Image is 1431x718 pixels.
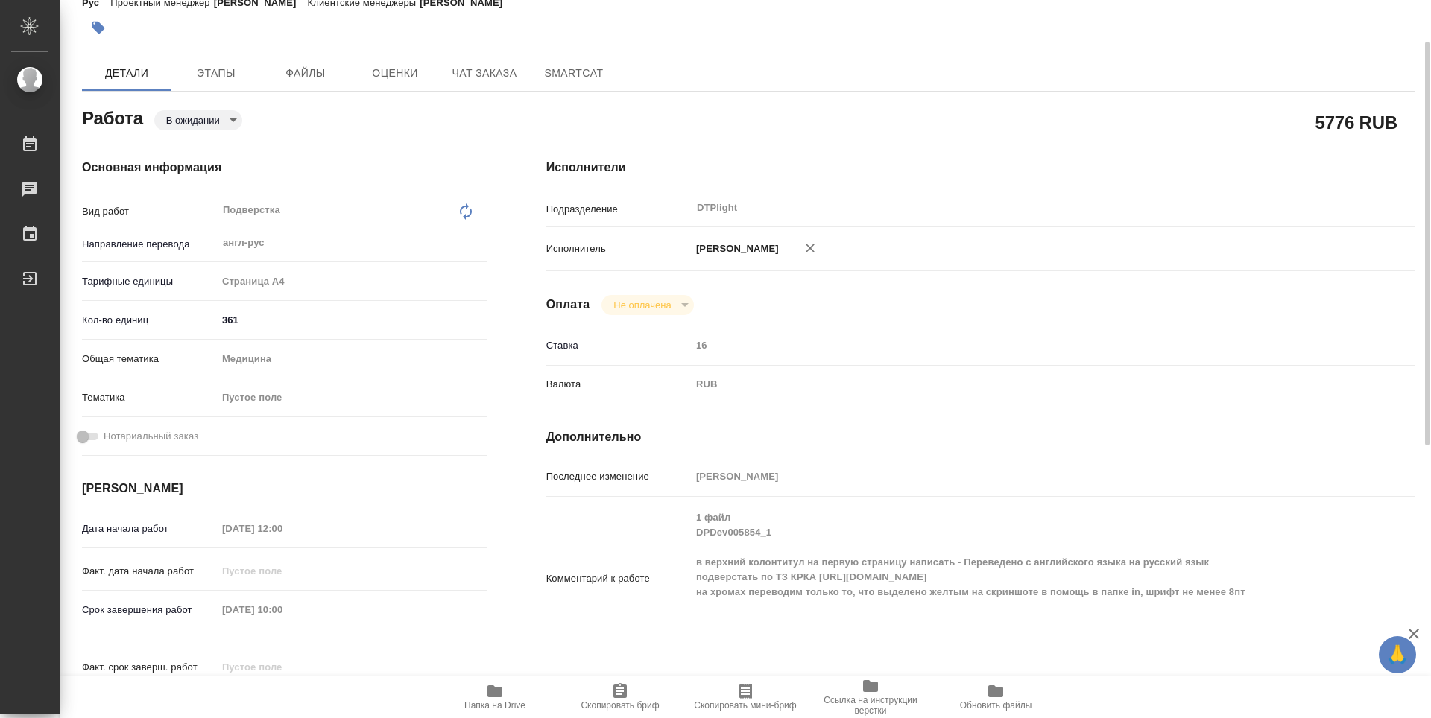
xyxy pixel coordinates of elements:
p: Комментарий к работе [546,571,691,586]
p: Вид работ [82,204,217,219]
h4: [PERSON_NAME] [82,480,487,498]
p: Общая тематика [82,352,217,366]
span: SmartCat [538,64,610,83]
span: Чат заказа [449,64,520,83]
input: Пустое поле [217,518,347,539]
div: Медицина [217,346,487,372]
p: Факт. дата начала работ [82,564,217,579]
div: Страница А4 [217,269,487,294]
span: Оценки [359,64,431,83]
p: Валюта [546,377,691,392]
p: Направление перевода [82,237,217,252]
button: 🙏 [1379,636,1416,673]
h4: Основная информация [82,159,487,177]
input: Пустое поле [217,560,347,582]
span: Файлы [270,64,341,83]
button: Не оплачена [609,299,675,311]
span: Скопировать мини-бриф [694,700,796,711]
button: Папка на Drive [432,676,557,718]
input: Пустое поле [691,466,1342,487]
span: Этапы [180,64,252,83]
span: Ссылка на инструкции верстки [817,695,924,716]
p: Тарифные единицы [82,274,217,289]
p: Исполнитель [546,241,691,256]
span: Нотариальный заказ [104,429,198,444]
div: Пустое поле [217,385,487,410]
p: [PERSON_NAME] [691,241,779,256]
button: Скопировать бриф [557,676,683,718]
p: Кол-во единиц [82,313,217,328]
p: Ставка [546,338,691,353]
p: Подразделение [546,202,691,217]
h2: Работа [82,104,143,130]
button: Ссылка на инструкции верстки [808,676,933,718]
div: Пустое поле [222,390,469,405]
input: Пустое поле [217,656,347,678]
input: ✎ Введи что-нибудь [217,309,487,331]
textarea: 1 файл DPDev005854_1 в верхний колонтитул на первую страницу написать - Переведено с английского ... [691,505,1342,649]
textarea: /Clients/ООО «КРКА-РУС»/Orders/S_krkarus-456/DTP/S_krkarus-456-WK-001 [691,670,1342,695]
button: Добавить тэг [82,11,115,44]
button: Скопировать мини-бриф [683,676,808,718]
input: Пустое поле [217,599,347,620]
button: В ожидании [162,114,224,127]
p: Дата начала работ [82,521,217,536]
h4: Оплата [546,296,590,314]
span: 🙏 [1385,639,1410,670]
p: Срок завершения работ [82,603,217,617]
span: Скопировать бриф [581,700,659,711]
span: Детали [91,64,162,83]
p: Последнее изменение [546,469,691,484]
h4: Дополнительно [546,428,1415,446]
span: Папка на Drive [464,700,525,711]
p: Тематика [82,390,217,405]
input: Пустое поле [691,334,1342,356]
h4: Исполнители [546,159,1415,177]
p: Факт. срок заверш. работ [82,660,217,675]
div: RUB [691,372,1342,397]
h2: 5776 RUB [1315,109,1397,135]
button: Обновить файлы [933,676,1058,718]
button: Удалить исполнителя [794,232,827,264]
div: В ожидании [601,295,693,315]
div: В ожидании [154,110,242,130]
span: Обновить файлы [960,700,1032,711]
